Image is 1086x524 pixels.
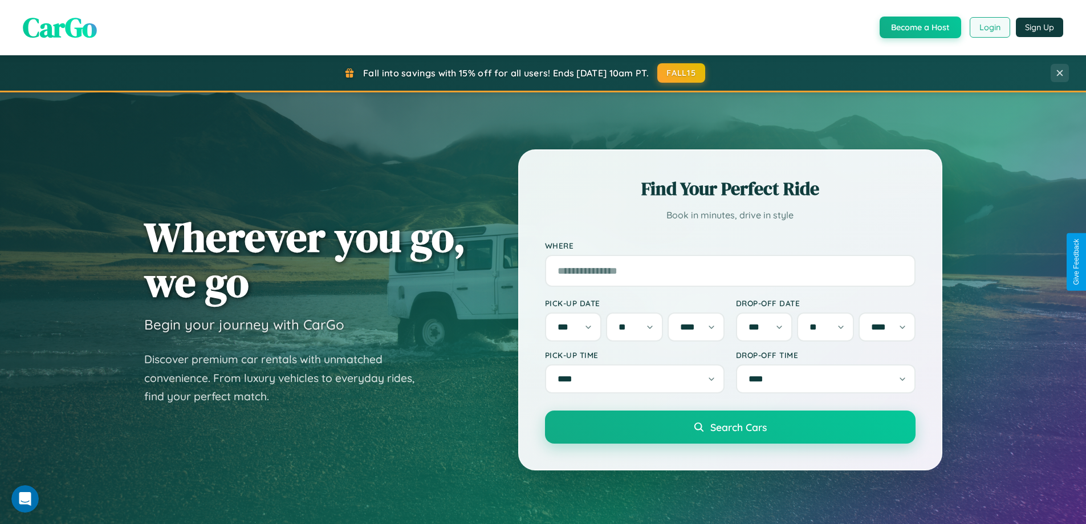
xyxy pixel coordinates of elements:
label: Where [545,241,916,250]
label: Drop-off Date [736,298,916,308]
label: Pick-up Time [545,350,725,360]
h2: Find Your Perfect Ride [545,176,916,201]
label: Pick-up Date [545,298,725,308]
p: Discover premium car rentals with unmatched convenience. From luxury vehicles to everyday rides, ... [144,350,429,406]
button: Sign Up [1016,18,1063,37]
div: Give Feedback [1072,239,1080,285]
button: Search Cars [545,411,916,444]
span: CarGo [23,9,97,46]
iframe: Intercom live chat [11,485,39,513]
h1: Wherever you go, we go [144,214,466,304]
button: Login [970,17,1010,38]
span: Search Cars [710,421,767,433]
label: Drop-off Time [736,350,916,360]
button: Become a Host [880,17,961,38]
h3: Begin your journey with CarGo [144,316,344,333]
span: Fall into savings with 15% off for all users! Ends [DATE] 10am PT. [363,67,649,79]
button: FALL15 [657,63,705,83]
p: Book in minutes, drive in style [545,207,916,224]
